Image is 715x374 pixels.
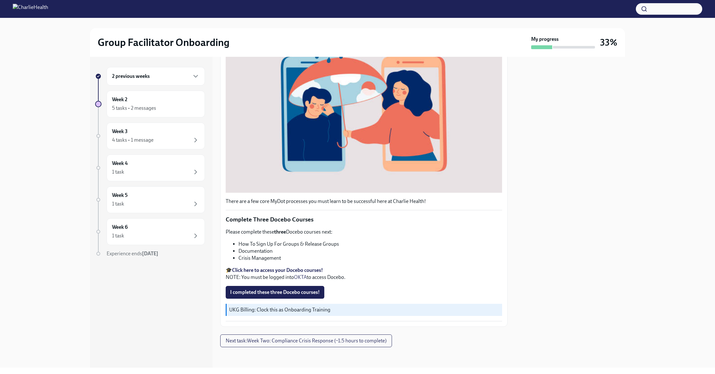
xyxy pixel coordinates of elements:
h6: Week 2 [112,96,127,103]
p: There are a few core MyDot processes you must learn to be successful here at Charlie Health! [226,198,502,205]
div: 1 task [112,232,124,239]
li: Documentation [238,248,502,255]
img: CharlieHealth [13,4,48,14]
strong: My progress [531,36,559,43]
div: 1 task [112,168,124,176]
div: 2 previous weeks [107,67,205,86]
a: Week 61 task [95,218,205,245]
a: Week 25 tasks • 2 messages [95,91,205,117]
a: OKTA [294,274,307,280]
a: Week 51 task [95,186,205,213]
li: How To Sign Up For Groups & Release Groups [238,241,502,248]
a: Week 34 tasks • 1 message [95,123,205,149]
a: Click here to access your Docebo courses! [232,267,323,273]
h6: Week 6 [112,224,128,231]
span: I completed these three Docebo courses! [230,289,320,295]
div: 1 task [112,200,124,207]
button: I completed these three Docebo courses! [226,286,324,299]
h6: Week 3 [112,128,128,135]
span: Next task : Week Two: Compliance Crisis Response (~1.5 hours to complete) [226,338,387,344]
p: Complete Three Docebo Courses [226,215,502,224]
strong: [DATE] [142,251,158,257]
p: Please complete these Docebo courses next: [226,228,502,236]
h6: Week 4 [112,160,128,167]
h2: Group Facilitator Onboarding [98,36,230,49]
h3: 33% [600,37,617,48]
h6: Week 5 [112,192,128,199]
li: Crisis Management [238,255,502,262]
p: UKG Billing: Clock this as Onboarding Training [229,306,500,313]
div: 5 tasks • 2 messages [112,105,156,112]
h6: 2 previous weeks [112,73,150,80]
p: 🎓 NOTE: You must be logged into to access Docebo. [226,267,502,281]
div: 4 tasks • 1 message [112,137,154,144]
button: Zoom image [226,8,502,192]
a: Week 41 task [95,154,205,181]
strong: three [274,229,286,235]
span: Experience ends [107,251,158,257]
button: Next task:Week Two: Compliance Crisis Response (~1.5 hours to complete) [220,334,392,347]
